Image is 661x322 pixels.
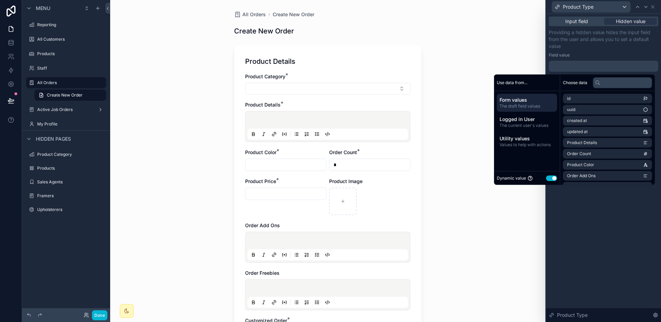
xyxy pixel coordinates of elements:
span: Order Count [329,149,357,155]
a: All Orders [234,11,266,18]
a: Create New Order [34,90,106,101]
span: The draft field values [500,103,554,109]
label: Products [37,165,105,171]
h1: Create New Order [234,26,294,36]
h1: Product Details [245,57,295,66]
span: Hidden pages [36,135,71,142]
span: Product Image [329,178,363,184]
span: The current user's values [500,123,554,128]
span: Use data from... [497,80,527,85]
a: My Profile [26,119,106,130]
label: All Customers [37,37,105,42]
span: All Orders [242,11,266,18]
span: Order Add Ons [245,222,280,228]
label: All Orders [37,80,102,85]
span: Menu [36,5,50,12]
a: Staff [26,63,106,74]
label: Products [37,51,105,57]
span: Product Category [245,73,285,79]
label: Staff [37,66,105,71]
label: Active Job Orders [37,107,95,112]
label: My Profile [37,121,105,127]
span: Product Price [245,178,276,184]
button: Done [92,310,107,320]
a: Upholsterers [26,204,106,215]
label: Reporting [37,22,105,28]
span: Create New Order [47,92,83,98]
span: Product Details [245,102,281,108]
a: Sales Agents [26,177,106,188]
span: Values to help with actions [500,142,554,148]
div: scrollable content [494,91,560,153]
span: Product Type [557,312,588,319]
a: Product Category [26,149,106,160]
a: All Orders [26,77,106,88]
label: Upholsterers [37,207,105,212]
a: Products [26,163,106,174]
span: Product Color [245,149,276,155]
span: Product Type [563,3,594,10]
button: Product Type [552,1,631,13]
span: Logged in User [500,116,554,123]
label: Framers [37,193,105,199]
span: Dynamic value [497,175,526,181]
label: Sales Agents [37,179,105,185]
span: Utility values [500,135,554,142]
label: Product Category [37,152,105,157]
a: Create New Order [273,11,314,18]
span: Choose data [563,80,587,85]
span: Input field [565,18,588,25]
button: Select Button [245,83,410,94]
label: Field value [549,52,570,58]
a: Framers [26,190,106,201]
a: All Customers [26,34,106,45]
a: Active Job Orders [26,104,106,115]
span: Hidden value [616,18,646,25]
p: Providing a hidden value hides the input field from the user and allows you to set a default value [549,29,658,50]
span: Form values [500,97,554,103]
span: Order Freebies [245,270,280,276]
a: Products [26,48,106,59]
a: Reporting [26,19,106,30]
